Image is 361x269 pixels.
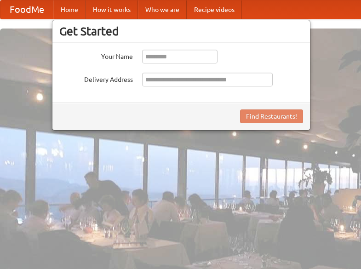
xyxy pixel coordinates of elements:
[53,0,86,19] a: Home
[59,50,133,61] label: Your Name
[0,0,53,19] a: FoodMe
[59,73,133,84] label: Delivery Address
[138,0,187,19] a: Who we are
[240,109,303,123] button: Find Restaurants!
[86,0,138,19] a: How it works
[59,24,303,38] h3: Get Started
[187,0,242,19] a: Recipe videos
